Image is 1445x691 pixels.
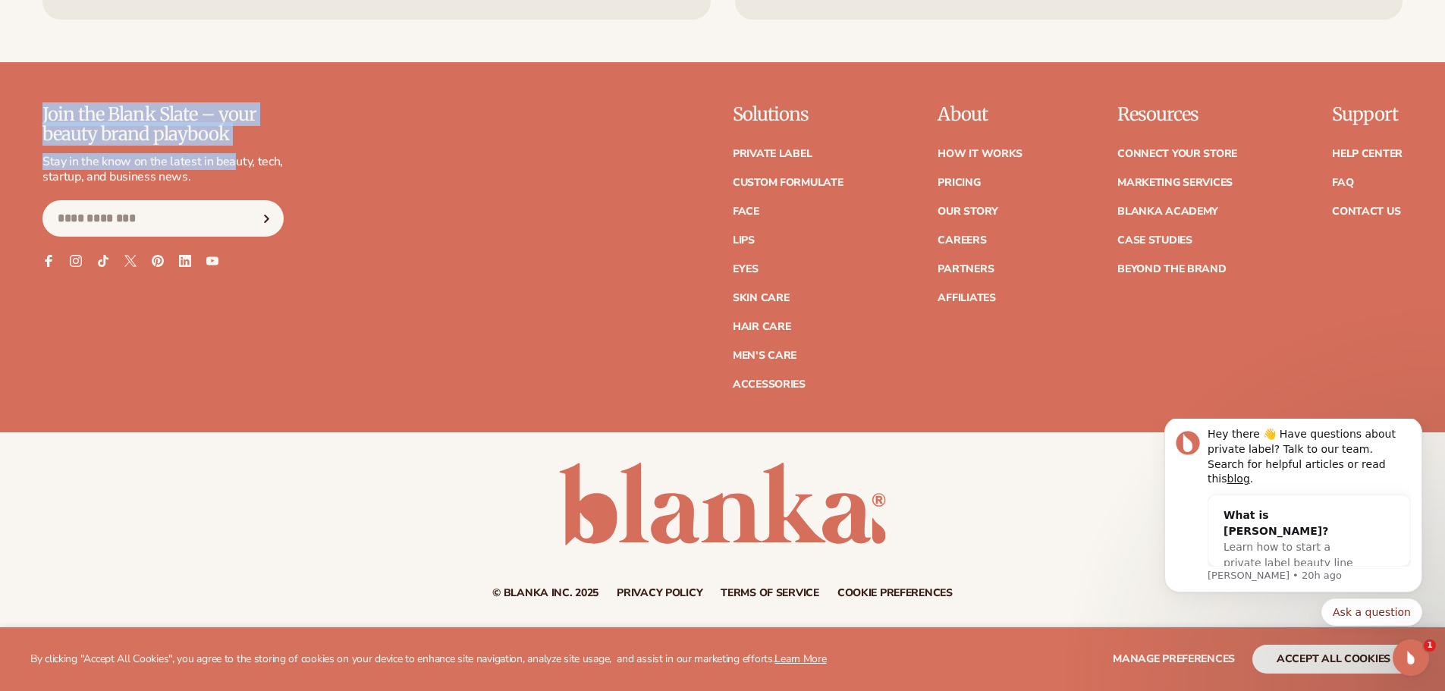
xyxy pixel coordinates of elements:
a: Terms of service [721,588,819,598]
div: What is [PERSON_NAME]? [82,89,223,121]
a: Marketing services [1117,177,1233,188]
a: Beyond the brand [1117,264,1227,275]
a: Lips [733,235,755,246]
span: Learn how to start a private label beauty line with [PERSON_NAME] [82,122,212,166]
span: 1 [1424,639,1436,652]
a: Pricing [938,177,980,188]
a: Help Center [1332,149,1403,159]
a: Learn More [774,652,826,666]
p: By clicking "Accept All Cookies", you agree to the storing of cookies on your device to enhance s... [30,653,827,666]
div: Message content [66,8,269,147]
a: Careers [938,235,986,246]
a: Face [733,206,759,217]
button: Quick reply: Ask a question [180,180,281,207]
p: Join the Blank Slate – your beauty brand playbook [42,105,284,145]
img: Profile image for Lee [34,12,58,36]
a: Privacy policy [617,588,702,598]
a: Case Studies [1117,235,1192,246]
a: Cookie preferences [837,588,953,598]
p: Solutions [733,105,843,124]
a: Contact Us [1332,206,1400,217]
a: Men's Care [733,350,796,361]
a: Our Story [938,206,997,217]
p: Resources [1117,105,1237,124]
a: FAQ [1332,177,1353,188]
span: Manage preferences [1113,652,1235,666]
div: Quick reply options [23,180,281,207]
a: Hair Care [733,322,790,332]
a: Private label [733,149,812,159]
a: Skin Care [733,293,789,303]
p: Stay in the know on the latest in beauty, tech, startup, and business news. [42,154,284,186]
p: Message from Lee, sent 20h ago [66,150,269,164]
p: About [938,105,1022,124]
button: Manage preferences [1113,645,1235,674]
iframe: Intercom notifications message [1142,419,1445,635]
a: Custom formulate [733,177,843,188]
a: Eyes [733,264,759,275]
div: What is [PERSON_NAME]?Learn how to start a private label beauty line with [PERSON_NAME] [67,77,238,181]
a: Connect your store [1117,149,1237,159]
a: blog [86,54,108,66]
a: Blanka Academy [1117,206,1218,217]
iframe: Intercom live chat [1393,639,1429,676]
a: Partners [938,264,994,275]
button: accept all cookies [1252,645,1415,674]
a: Accessories [733,379,806,390]
p: Support [1332,105,1403,124]
button: Subscribe [250,200,283,237]
a: How It Works [938,149,1022,159]
a: Affiliates [938,293,995,303]
small: © Blanka Inc. 2025 [492,586,598,600]
div: Hey there 👋 Have questions about private label? Talk to our team. Search for helpful articles or ... [66,8,269,68]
